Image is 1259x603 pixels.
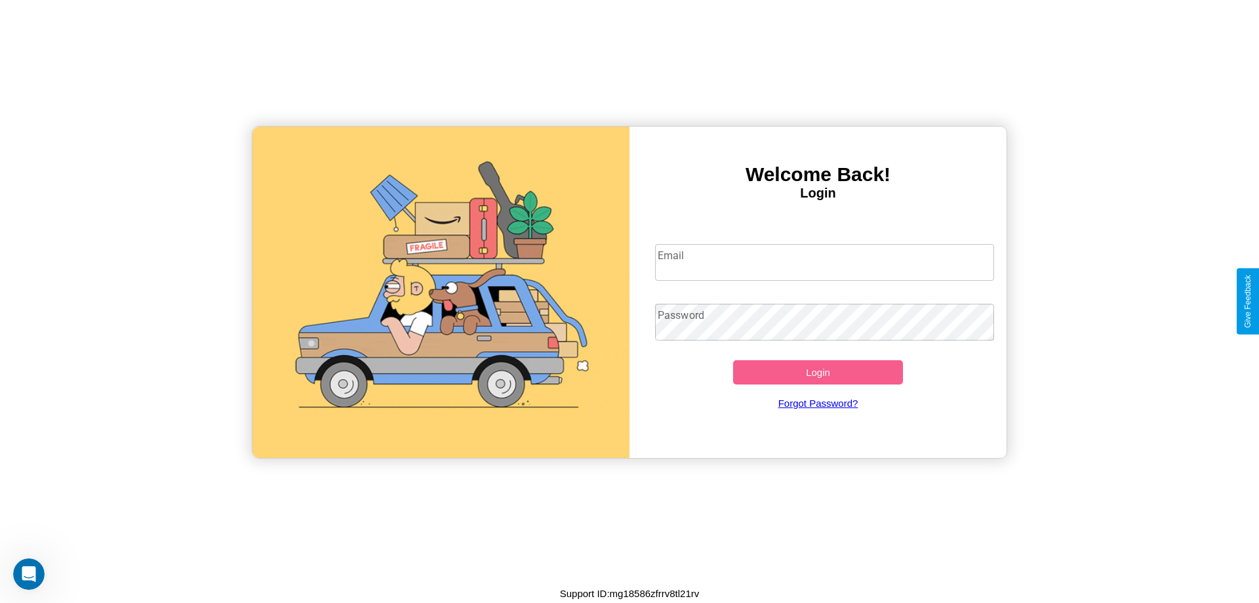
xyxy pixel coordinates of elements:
[13,558,45,590] iframe: Intercom live chat
[629,163,1007,186] h3: Welcome Back!
[649,385,988,422] a: Forgot Password?
[1243,275,1252,328] div: Give Feedback
[733,360,903,385] button: Login
[629,186,1007,201] h4: Login
[560,585,700,602] p: Support ID: mg18586zfrrv8tl21rv
[252,127,629,458] img: gif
